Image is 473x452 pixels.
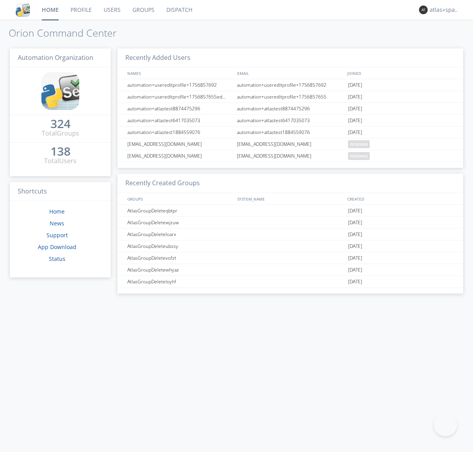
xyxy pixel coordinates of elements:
[50,147,71,155] div: 138
[125,79,235,91] div: automation+usereditprofile+1756857692
[348,252,362,264] span: [DATE]
[419,6,428,14] img: 373638.png
[235,193,345,205] div: SYSTEM_NAME
[125,217,235,228] div: AtlasGroupDeletewjzuw
[348,240,362,252] span: [DATE]
[10,182,111,201] h3: Shortcuts
[41,72,79,110] img: cddb5a64eb264b2086981ab96f4c1ba7
[345,193,456,205] div: CREATED
[235,79,346,91] div: automation+usereditprofile+1756857692
[125,240,235,252] div: AtlasGroupDeleteubssy
[235,150,346,162] div: [EMAIL_ADDRESS][DOMAIN_NAME]
[50,219,64,227] a: News
[348,276,362,288] span: [DATE]
[348,264,362,276] span: [DATE]
[125,67,233,79] div: NAMES
[49,255,65,262] a: Status
[125,264,235,275] div: AtlasGroupDeletewhyaz
[50,120,71,129] a: 324
[117,264,463,276] a: AtlasGroupDeletewhyaz[DATE]
[235,126,346,138] div: automation+atlastest1884559076
[125,229,235,240] div: AtlasGroupDeleteloarx
[50,120,71,128] div: 324
[117,115,463,126] a: automation+atlastest6417035073automation+atlastest6417035073[DATE]
[348,229,362,240] span: [DATE]
[348,152,370,160] span: pending
[117,205,463,217] a: AtlasGroupDeleteqbtpr[DATE]
[42,129,79,138] div: Total Groups
[125,276,235,287] div: AtlasGroupDeleteloyhf
[117,126,463,138] a: automation+atlastest1884559076automation+atlastest1884559076[DATE]
[348,140,370,148] span: pending
[235,115,346,126] div: automation+atlastest6417035073
[44,156,76,166] div: Total Users
[18,53,93,62] span: Automation Organization
[117,217,463,229] a: AtlasGroupDeletewjzuw[DATE]
[348,205,362,217] span: [DATE]
[50,147,71,156] a: 138
[117,79,463,91] a: automation+usereditprofile+1756857692automation+usereditprofile+1756857692[DATE]
[125,126,235,138] div: automation+atlastest1884559076
[117,138,463,150] a: [EMAIL_ADDRESS][DOMAIN_NAME][EMAIL_ADDRESS][DOMAIN_NAME]pending
[345,67,456,79] div: JOINED
[348,103,362,115] span: [DATE]
[117,48,463,68] h3: Recently Added Users
[117,276,463,288] a: AtlasGroupDeleteloyhf[DATE]
[117,174,463,193] h3: Recently Created Groups
[125,91,235,102] div: automation+usereditprofile+1756857655editedautomation+usereditprofile+1756857655
[125,115,235,126] div: automation+atlastest6417035073
[117,229,463,240] a: AtlasGroupDeleteloarx[DATE]
[117,240,463,252] a: AtlasGroupDeleteubssy[DATE]
[117,91,463,103] a: automation+usereditprofile+1756857655editedautomation+usereditprofile+1756857655automation+usered...
[348,126,362,138] span: [DATE]
[235,91,346,102] div: automation+usereditprofile+1756857655
[117,103,463,115] a: automation+atlastest8874475296automation+atlastest8874475296[DATE]
[430,6,459,14] div: atlas+spanish0002
[348,91,362,103] span: [DATE]
[49,208,65,215] a: Home
[235,103,346,114] div: automation+atlastest8874475296
[348,79,362,91] span: [DATE]
[235,138,346,150] div: [EMAIL_ADDRESS][DOMAIN_NAME]
[125,252,235,264] div: AtlasGroupDeletevofzt
[38,243,76,251] a: App Download
[47,231,68,239] a: Support
[434,413,457,436] iframe: Toggle Customer Support
[125,193,233,205] div: GROUPS
[117,150,463,162] a: [EMAIL_ADDRESS][DOMAIN_NAME][EMAIL_ADDRESS][DOMAIN_NAME]pending
[348,115,362,126] span: [DATE]
[16,3,30,17] img: cddb5a64eb264b2086981ab96f4c1ba7
[235,67,345,79] div: EMAIL
[117,252,463,264] a: AtlasGroupDeletevofzt[DATE]
[125,150,235,162] div: [EMAIL_ADDRESS][DOMAIN_NAME]
[125,205,235,216] div: AtlasGroupDeleteqbtpr
[348,217,362,229] span: [DATE]
[125,138,235,150] div: [EMAIL_ADDRESS][DOMAIN_NAME]
[125,103,235,114] div: automation+atlastest8874475296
